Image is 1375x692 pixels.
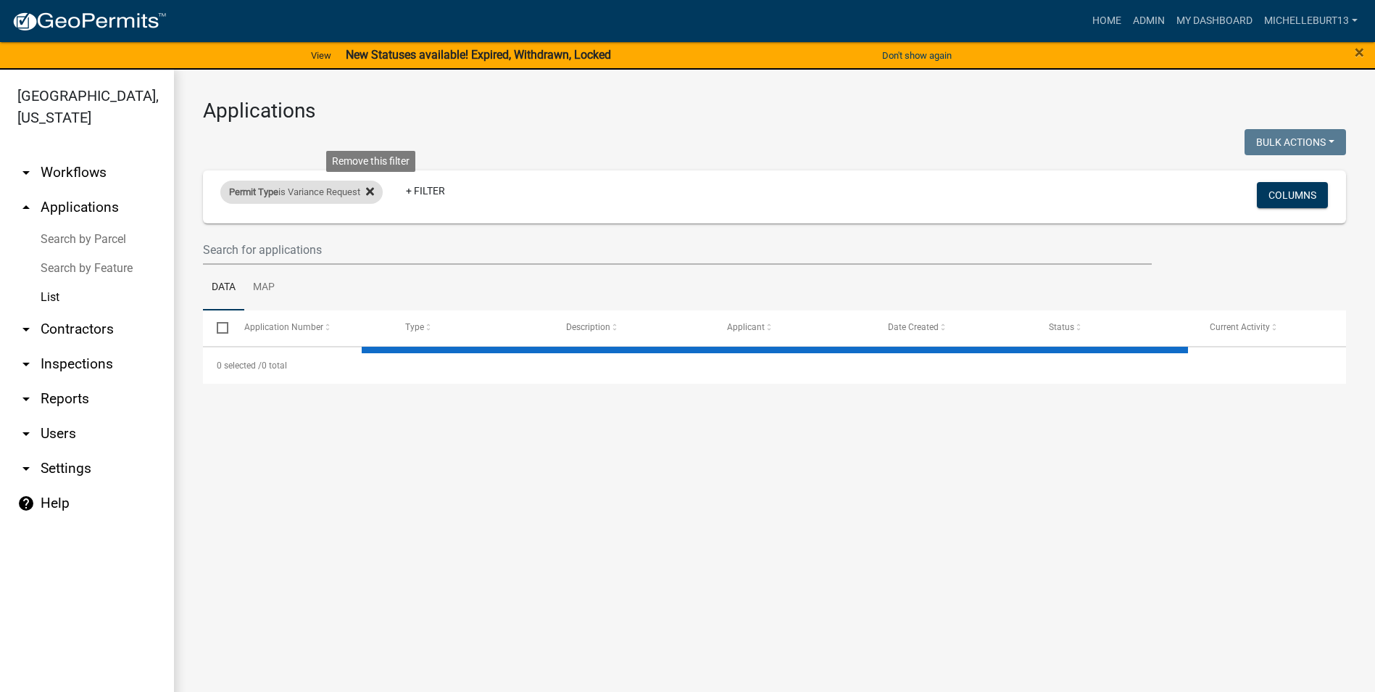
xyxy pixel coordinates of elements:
i: arrow_drop_down [17,321,35,338]
span: Description [566,322,610,332]
i: help [17,495,35,512]
button: Bulk Actions [1245,129,1346,155]
i: arrow_drop_down [17,355,35,373]
datatable-header-cell: Current Activity [1196,310,1357,345]
a: + Filter [394,178,457,204]
i: arrow_drop_up [17,199,35,216]
datatable-header-cell: Applicant [713,310,874,345]
button: Columns [1257,182,1328,208]
h3: Applications [203,99,1346,123]
span: 0 selected / [217,361,262,371]
datatable-header-cell: Type [391,310,552,345]
span: Date Created [888,322,939,332]
span: Status [1049,322,1074,332]
span: Current Activity [1210,322,1270,332]
i: arrow_drop_down [17,425,35,442]
datatable-header-cell: Description [552,310,713,345]
datatable-header-cell: Select [203,310,230,345]
a: Home [1087,7,1127,35]
a: Map [244,265,283,311]
a: Data [203,265,244,311]
datatable-header-cell: Date Created [874,310,1035,345]
span: × [1355,42,1364,62]
span: Type [406,322,425,332]
span: Application Number [245,322,324,332]
div: is Variance Request [220,181,383,204]
i: arrow_drop_down [17,460,35,477]
i: arrow_drop_down [17,390,35,408]
datatable-header-cell: Application Number [230,310,391,345]
a: My Dashboard [1171,7,1258,35]
span: Permit Type [229,186,278,197]
a: michelleburt13 [1258,7,1363,35]
div: Remove this filter [326,151,415,172]
i: arrow_drop_down [17,164,35,181]
button: Close [1355,44,1364,61]
button: Don't show again [876,44,957,67]
datatable-header-cell: Status [1035,310,1196,345]
a: View [305,44,337,67]
strong: New Statuses available! Expired, Withdrawn, Locked [346,48,611,62]
div: 0 total [203,347,1346,384]
span: Applicant [727,322,765,332]
a: Admin [1127,7,1171,35]
input: Search for applications [203,235,1152,265]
